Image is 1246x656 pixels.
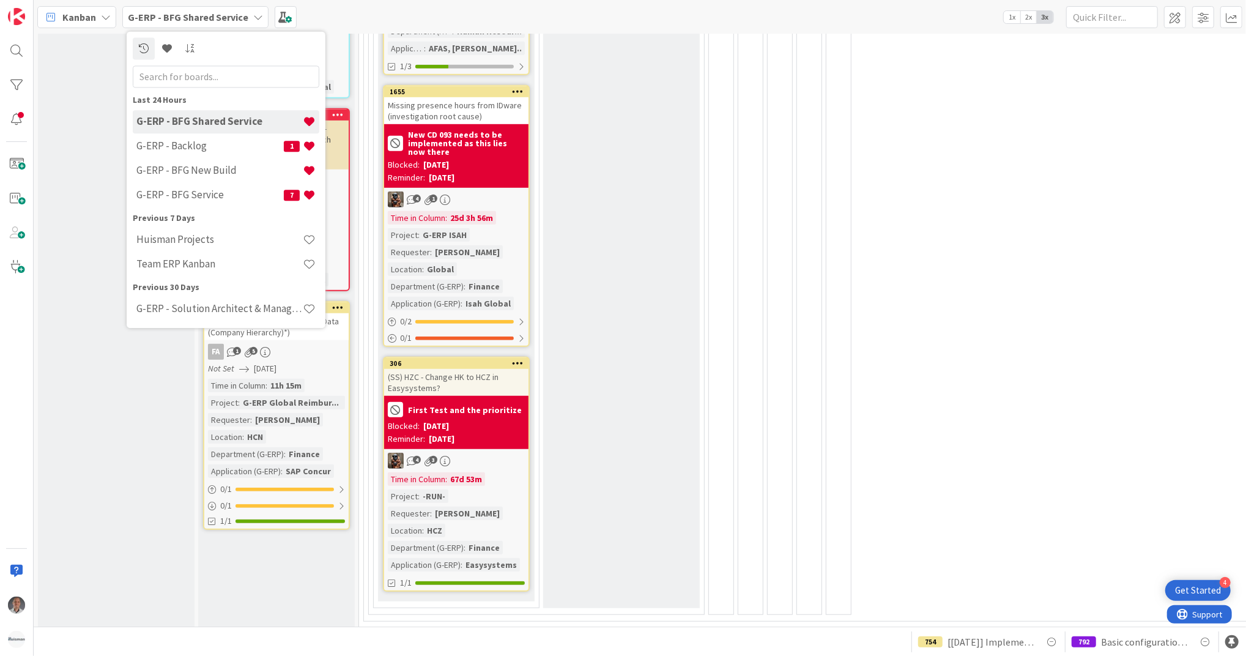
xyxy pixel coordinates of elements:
div: Application (G-ERP) [208,464,281,478]
h4: Huisman Projects [136,234,303,246]
div: Reminder: [388,433,425,445]
span: : [284,447,286,461]
div: Application (G-ERP) [388,42,424,55]
div: Previous 30 Days [133,281,319,294]
span: 5 [250,347,258,355]
span: : [461,558,462,572]
b: First Test and the prioritize [408,406,522,414]
div: VK [384,192,528,207]
div: 1655 [384,86,528,97]
div: 0/2 [384,314,528,329]
span: 3 [429,456,437,464]
div: 1655Missing presence hours from IDware (investigation root cause) [384,86,528,124]
input: Search for boards... [133,65,319,88]
div: Project [388,490,418,503]
span: 1x [1004,11,1020,23]
div: SAP Concur [283,464,334,478]
img: VK [388,192,404,207]
b: New CD 093 needs to be implemented as this lies now there [408,130,525,156]
div: (SS) HZC - Change HK to HCZ in Easysystems? [384,369,528,396]
span: 4 [413,456,421,464]
span: : [461,297,462,310]
span: : [424,42,426,55]
div: [PERSON_NAME] [432,245,503,259]
div: FA [204,344,349,360]
span: 1/3 [400,60,412,73]
div: [PERSON_NAME] [252,413,323,427]
h4: Team ERP Kanban [136,258,303,270]
div: VK [384,453,528,469]
div: 306(SS) HZC - Change HK to HCZ in Easysystems? [384,358,528,396]
div: Global [424,263,457,276]
div: HCZ [424,524,445,537]
div: Application (G-ERP) [388,297,461,310]
div: Previous 7 Days [133,212,319,225]
span: : [430,507,432,520]
div: 792 [1072,636,1096,647]
div: 4 [1220,577,1231,588]
div: [PERSON_NAME] [432,507,503,520]
span: 1/1 [220,515,232,527]
span: Support [26,2,56,17]
h4: G-ERP - BFG Shared Service [136,116,303,128]
span: : [250,413,252,427]
img: avatar [8,631,25,648]
div: Requester [388,245,430,259]
span: : [418,490,420,503]
div: 11h 15m [267,379,305,392]
span: : [422,263,424,276]
div: G-ERP Global Reimbur... [240,396,342,409]
span: : [464,541,465,554]
span: 1/1 [400,576,412,589]
span: [DATE] [254,362,276,375]
span: : [242,430,244,444]
div: 754 [918,636,943,647]
div: Requester [388,507,430,520]
img: VK [388,453,404,469]
div: Time in Column [208,379,265,392]
span: : [238,396,240,409]
span: 2x [1020,11,1037,23]
div: AFAS, [PERSON_NAME].. [426,42,525,55]
span: 1 [233,347,241,355]
span: 0 / 1 [400,332,412,345]
div: Get Started [1175,584,1221,597]
h4: G-ERP - Solution Architect & Management [136,303,303,315]
div: 25d 3h 56m [447,211,496,225]
span: 3x [1037,11,1053,23]
h4: G-ERP - BFG New Build [136,165,303,177]
div: Time in Column [388,211,445,225]
span: Kanban [62,10,96,24]
div: Requester [208,413,250,427]
div: 306 [384,358,528,369]
div: Application (G-ERP) [388,558,461,572]
div: Location [388,524,422,537]
span: 4 [413,195,421,203]
div: Finance [465,280,503,293]
span: 0 / 1 [220,483,232,496]
div: Open Get Started checklist, remaining modules: 4 [1165,580,1231,601]
span: : [422,524,424,537]
div: Easysystems [462,558,520,572]
h4: G-ERP - Backlog [136,140,284,152]
div: [DATE] [423,420,449,433]
div: Location [208,430,242,444]
span: : [445,472,447,486]
div: Department (G-ERP) [388,280,464,293]
h4: G-ERP - BFG Service [136,189,284,201]
span: 0 / 1 [220,499,232,512]
div: 306 [390,359,528,368]
div: Department (G-ERP) [208,447,284,461]
div: Finance [465,541,503,554]
div: 67d 53m [447,472,485,486]
b: G-ERP - BFG Shared Service [128,11,248,23]
span: : [464,280,465,293]
span: 0 / 2 [400,315,412,328]
div: FA [208,344,224,360]
div: Isah Global [462,297,514,310]
div: [DATE] [429,171,454,184]
span: : [430,245,432,259]
div: Last 24 Hours [133,94,319,106]
div: Blocked: [388,158,420,171]
div: Blocked: [388,420,420,433]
